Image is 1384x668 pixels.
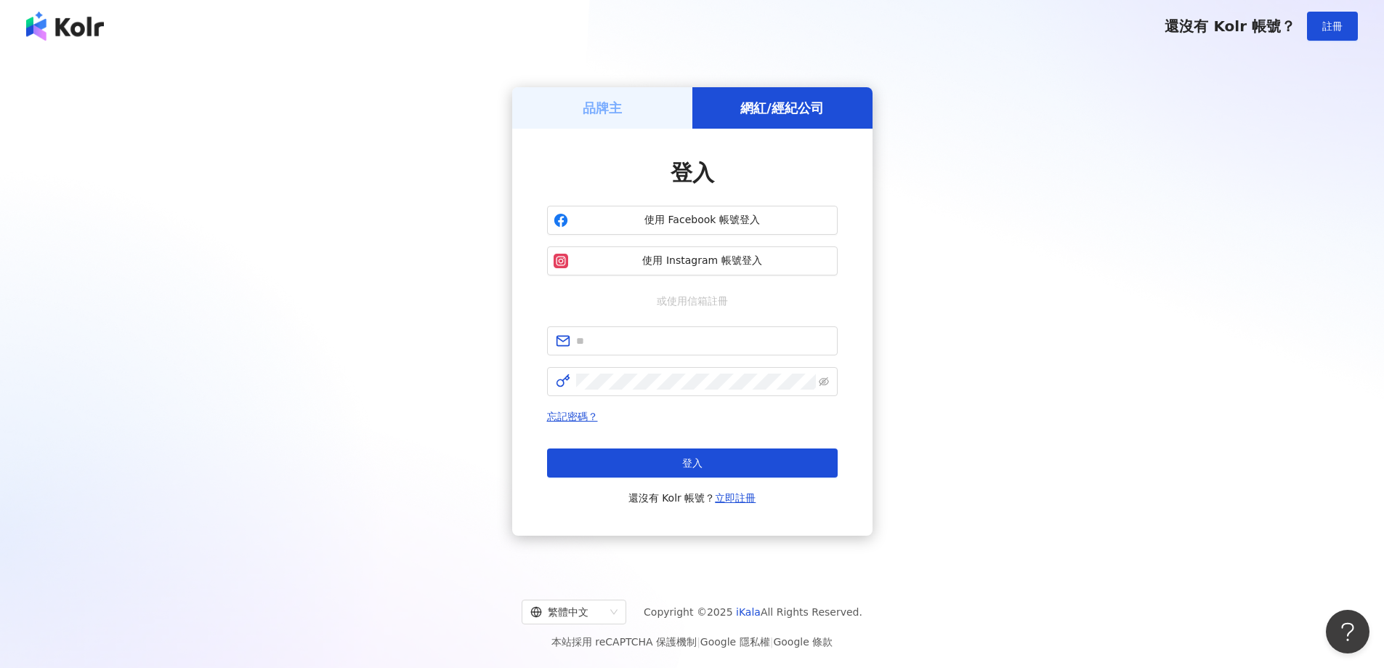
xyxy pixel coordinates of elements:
[819,377,829,387] span: eye-invisible
[700,636,770,648] a: Google 隱私權
[574,213,831,228] span: 使用 Facebook 帳號登入
[574,254,831,268] span: 使用 Instagram 帳號登入
[551,633,833,651] span: 本站採用 reCAPTCHA 保護機制
[1326,610,1369,653] iframe: Help Scout Beacon - Open
[530,600,604,624] div: 繁體中文
[26,12,104,41] img: logo
[1307,12,1358,41] button: 註冊
[671,160,714,185] span: 登入
[647,293,738,309] span: 或使用信箱註冊
[644,603,862,621] span: Copyright © 2025 All Rights Reserved.
[583,99,622,117] h5: 品牌主
[715,492,756,504] a: 立即註冊
[740,99,824,117] h5: 網紅/經紀公司
[1322,20,1343,32] span: 註冊
[697,636,700,648] span: |
[547,246,838,275] button: 使用 Instagram 帳號登入
[628,489,756,507] span: 還沒有 Kolr 帳號？
[736,606,761,618] a: iKala
[1165,17,1295,35] span: 還沒有 Kolr 帳號？
[547,206,838,235] button: 使用 Facebook 帳號登入
[547,448,838,478] button: 登入
[773,636,833,648] a: Google 條款
[770,636,774,648] span: |
[682,457,703,469] span: 登入
[547,411,598,422] a: 忘記密碼？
